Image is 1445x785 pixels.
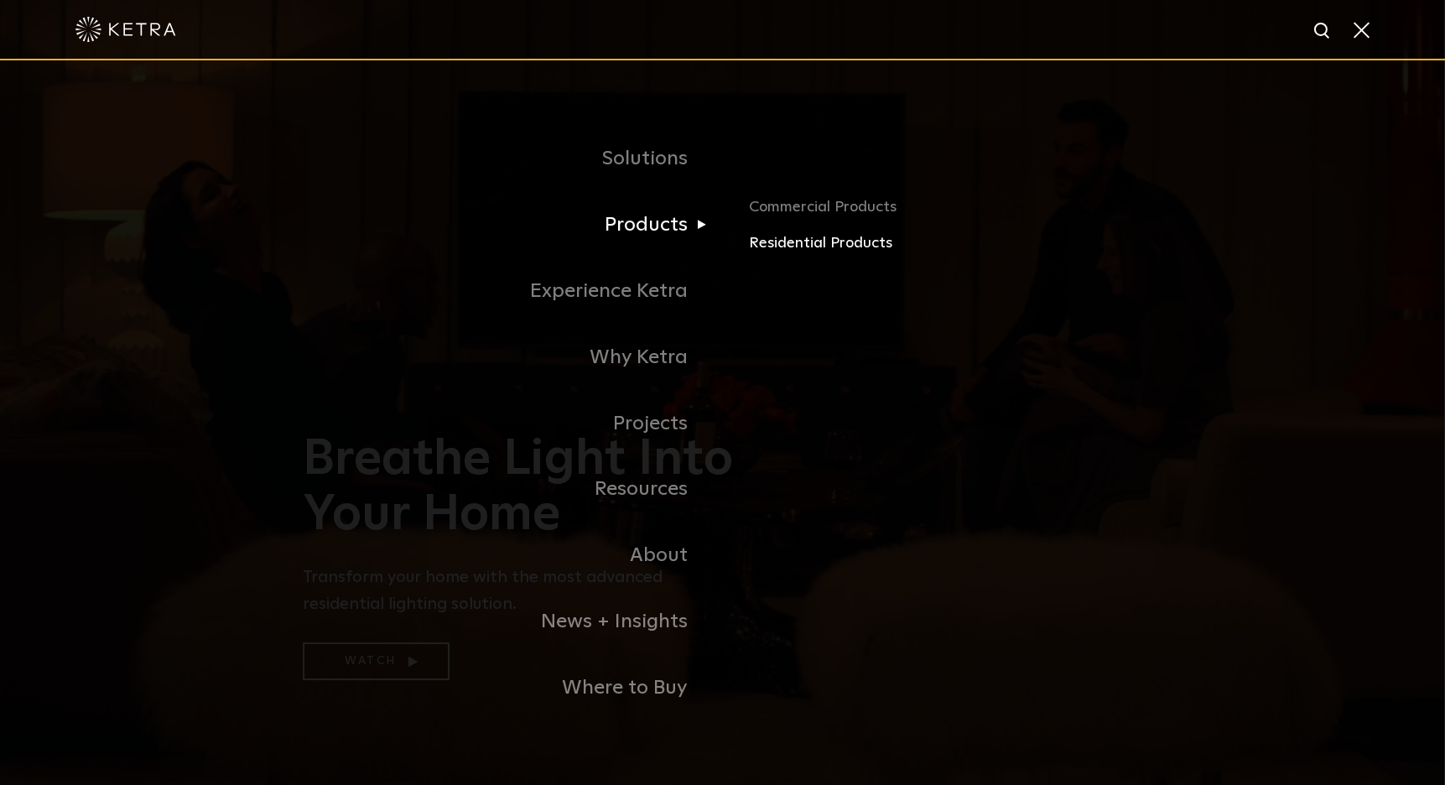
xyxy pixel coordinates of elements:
a: News + Insights [304,589,723,655]
a: Projects [304,391,723,457]
a: Where to Buy [304,655,723,721]
img: search icon [1312,21,1333,42]
a: Products [304,192,723,258]
a: Residential Products [749,231,1141,256]
img: ketra-logo-2019-white [75,17,176,42]
a: Experience Ketra [304,258,723,325]
a: Solutions [304,126,723,192]
div: Navigation Menu [304,126,1142,720]
a: About [304,522,723,589]
a: Resources [304,456,723,522]
a: Commercial Products [749,195,1141,231]
a: Why Ketra [304,325,723,391]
